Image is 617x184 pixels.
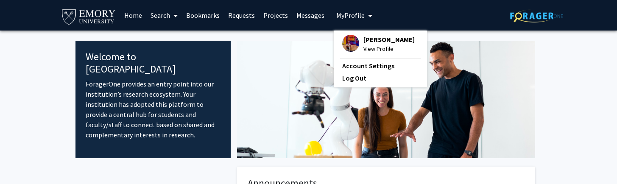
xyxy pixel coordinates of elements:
h4: Welcome to [GEOGRAPHIC_DATA] [86,51,221,75]
a: Messages [292,0,329,30]
span: My Profile [336,11,365,20]
img: Emory University Logo [61,7,117,26]
span: [PERSON_NAME] [363,35,415,44]
div: Profile Picture[PERSON_NAME]View Profile [342,35,415,53]
a: Log Out [342,73,419,83]
img: Profile Picture [342,35,359,52]
a: Home [120,0,146,30]
a: Projects [259,0,292,30]
a: Search [146,0,182,30]
img: Cover Image [237,41,535,158]
p: ForagerOne provides an entry point into our institution’s research ecosystem. Your institution ha... [86,79,221,140]
a: Bookmarks [182,0,224,30]
img: ForagerOne Logo [510,9,563,22]
a: Account Settings [342,61,419,71]
span: View Profile [363,44,415,53]
a: Requests [224,0,259,30]
iframe: Chat [6,146,36,178]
